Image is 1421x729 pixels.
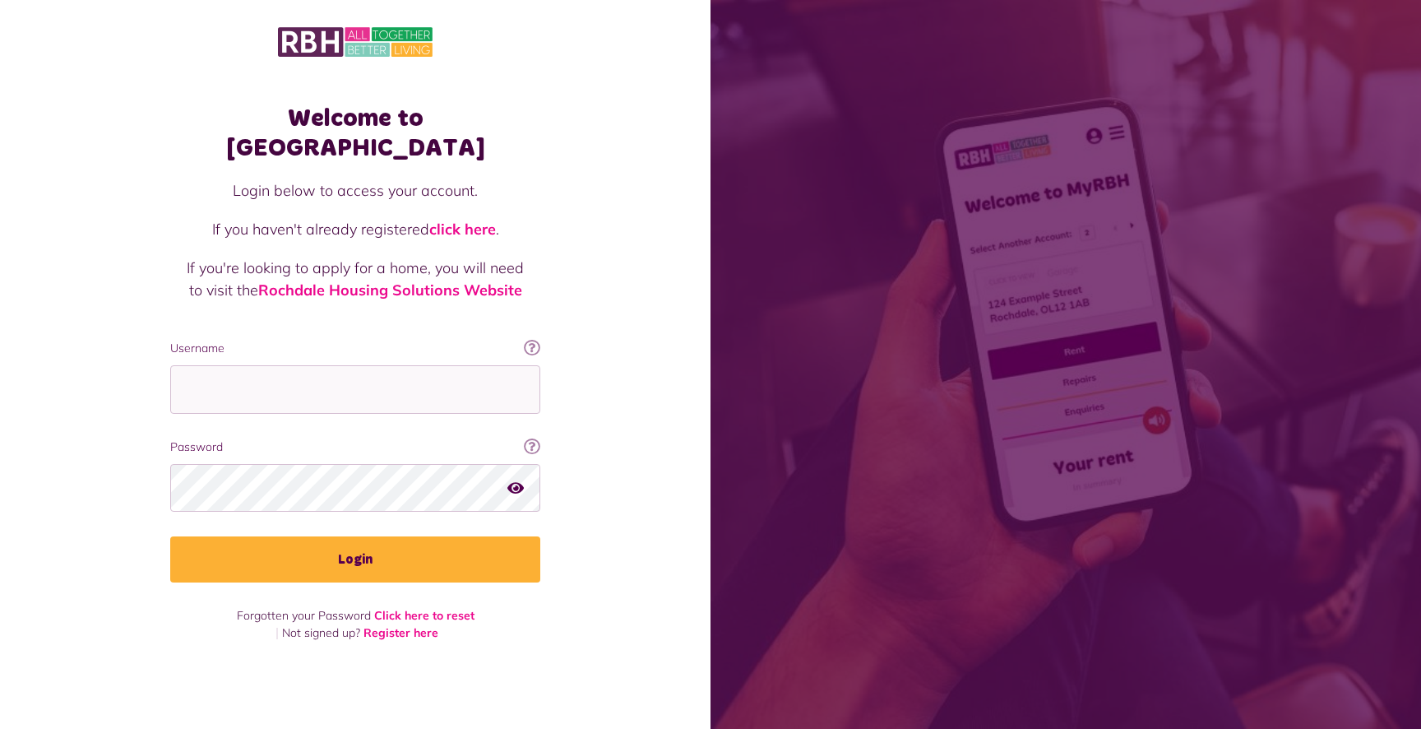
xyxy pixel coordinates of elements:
[187,218,524,240] p: If you haven't already registered .
[187,179,524,202] p: Login below to access your account.
[170,104,540,163] h1: Welcome to [GEOGRAPHIC_DATA]
[170,536,540,583] button: Login
[237,608,371,623] span: Forgotten your Password
[429,220,496,239] a: click here
[363,625,438,640] a: Register here
[258,281,522,299] a: Rochdale Housing Solutions Website
[282,625,360,640] span: Not signed up?
[187,257,524,301] p: If you're looking to apply for a home, you will need to visit the
[278,25,433,59] img: MyRBH
[170,439,540,456] label: Password
[374,608,474,623] a: Click here to reset
[170,340,540,357] label: Username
